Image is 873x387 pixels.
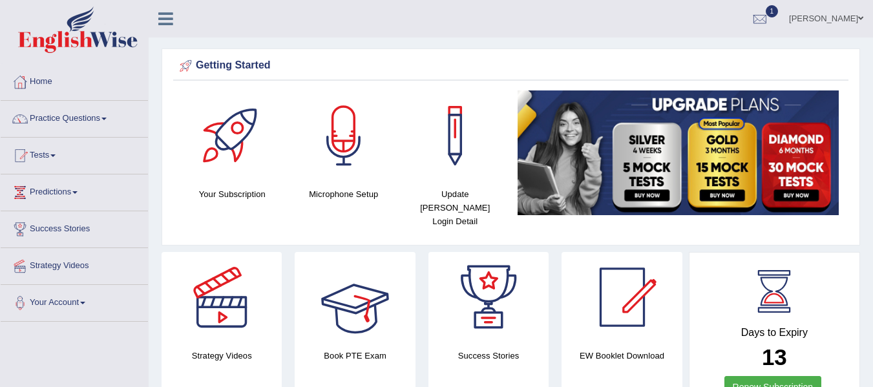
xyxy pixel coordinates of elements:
[1,174,148,207] a: Predictions
[428,349,549,362] h4: Success Stories
[762,344,787,370] b: 13
[1,248,148,280] a: Strategy Videos
[562,349,682,362] h4: EW Booklet Download
[766,5,779,17] span: 1
[1,64,148,96] a: Home
[176,56,845,76] div: Getting Started
[183,187,282,201] h4: Your Subscription
[162,349,282,362] h4: Strategy Videos
[406,187,505,228] h4: Update [PERSON_NAME] Login Detail
[295,187,394,201] h4: Microphone Setup
[295,349,415,362] h4: Book PTE Exam
[1,285,148,317] a: Your Account
[1,101,148,133] a: Practice Questions
[1,138,148,170] a: Tests
[518,90,839,215] img: small5.jpg
[1,211,148,244] a: Success Stories
[704,327,845,339] h4: Days to Expiry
